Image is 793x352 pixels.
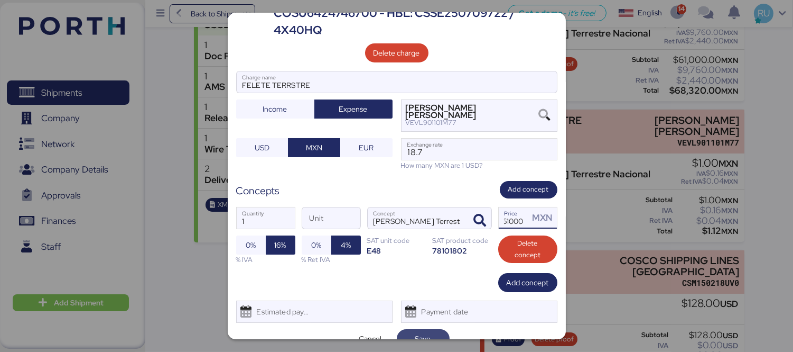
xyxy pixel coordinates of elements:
button: Income [236,100,314,119]
span: Income [263,103,287,115]
span: 0% [311,239,321,251]
button: EUR [340,138,393,157]
span: Add concept [507,276,549,289]
input: Concept [368,207,466,229]
div: % Ret IVA [302,255,361,265]
button: Delete charge [365,43,428,62]
span: Save [415,332,431,345]
button: USD [236,138,288,157]
span: Expense [339,103,368,115]
div: 78101802 [433,246,492,256]
span: USD [255,141,269,154]
button: Expense [314,100,393,119]
div: Concepts [236,183,280,198]
div: SAT unit code [367,236,426,246]
button: Cancel [344,329,397,348]
span: 0% [246,239,256,251]
button: 16% [266,236,295,255]
button: Delete concept [498,236,557,263]
span: Cancel [359,332,381,345]
button: 0% [236,236,266,255]
span: EUR [359,141,374,154]
span: Add concept [508,184,549,195]
button: Add concept [498,273,557,292]
span: 16% [275,239,286,251]
input: Quantity [237,207,295,229]
div: E48 [367,246,426,256]
span: Delete concept [507,238,549,261]
span: Delete charge [374,47,420,59]
div: [PERSON_NAME] [PERSON_NAME] [406,104,536,120]
button: Save [397,329,450,348]
input: Exchange rate [402,139,557,160]
button: ConceptConcept [469,210,491,232]
div: VEVL901101M77 [406,119,536,127]
span: MXN [306,141,322,154]
input: Unit [302,207,360,229]
input: Price [499,207,529,229]
div: % IVA [236,255,295,265]
div: SAT product code [433,236,492,246]
button: 4% [331,236,361,255]
button: MXN [288,138,340,157]
input: Charge name [237,71,557,93]
div: How many MXN are 1 USD? [401,160,557,170]
span: 4% [341,239,351,251]
button: 0% [302,236,331,255]
div: MXN [532,211,556,224]
button: Add concept [500,181,557,198]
